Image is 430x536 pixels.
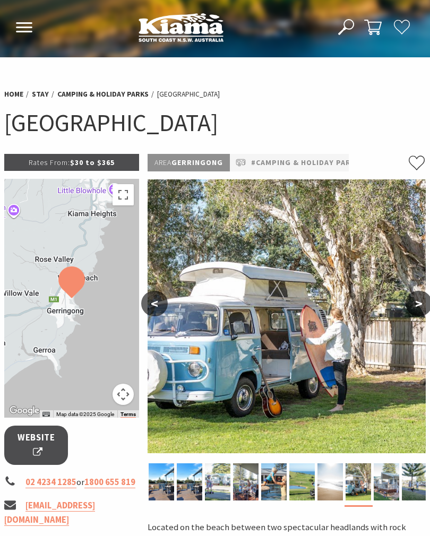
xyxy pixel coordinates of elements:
h1: [GEOGRAPHIC_DATA] [4,107,426,138]
img: Werri Beach Holiday Park, Gerringong [205,463,230,500]
a: Stay [32,89,49,99]
a: [EMAIL_ADDRESS][DOMAIN_NAME] [4,500,95,526]
img: Werri Beach Holiday Park, Gerringong [148,179,426,453]
p: $30 to $365 [4,154,139,171]
img: Cabin deck at Werri Beach Holiday Park [149,463,174,500]
img: Google [7,404,42,418]
button: Map camera controls [113,384,134,405]
span: Map data ©2025 Google [56,411,114,417]
img: Werri Beach Holiday Park, Dog Friendly [374,463,399,500]
a: Home [4,89,23,99]
span: Area [154,158,171,167]
img: Swimming Pool - Werri Beach Holiday Park [261,463,287,500]
a: Camping & Holiday Parks [57,89,149,99]
a: #Camping & Holiday Parks [251,157,361,169]
a: 02 4234 1285 [25,477,76,488]
button: Keyboard shortcuts [42,411,50,418]
img: Werri Beach Holiday Park - Dog Friendly [402,463,427,500]
a: 1800 655 819 [84,477,135,488]
p: Gerringong [148,154,230,171]
img: Private Balcony - Holiday Cabin Werri Beach Holiday Park [233,463,259,500]
img: Kiama Logo [139,13,223,42]
li: or [4,476,139,490]
img: Cabin deck at Werri Beach Holiday Park [177,463,202,500]
span: Rates From: [29,158,70,167]
a: Website [4,426,68,464]
a: Click to see this area on Google Maps [7,404,42,418]
img: Werri Beach Holiday Park, Gerringong [346,463,371,500]
li: [GEOGRAPHIC_DATA] [157,89,220,100]
span: Website [18,431,55,459]
img: Werri Beach Holiday Park [289,463,315,500]
img: Surfing Spot, Werri Beach Holiday Park [317,463,343,500]
button: Toggle fullscreen view [113,184,134,205]
a: Terms (opens in new tab) [121,411,136,418]
button: < [141,291,168,316]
